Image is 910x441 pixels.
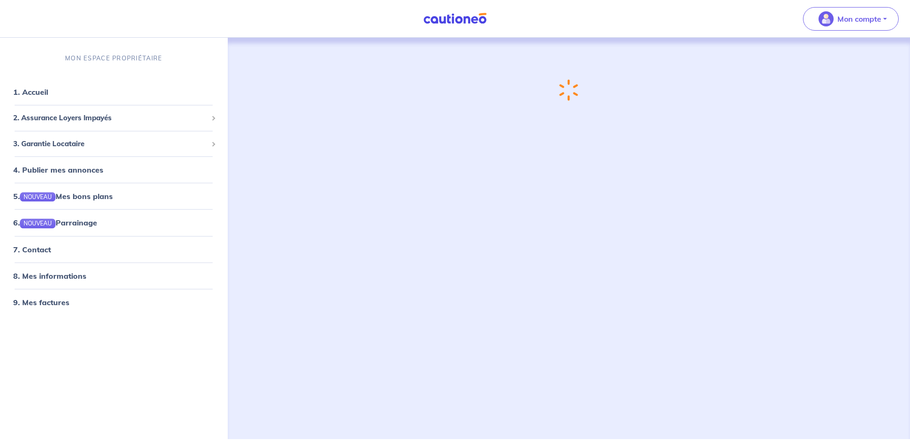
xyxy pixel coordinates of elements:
div: 4. Publier mes annonces [4,160,224,179]
div: 2. Assurance Loyers Impayés [4,109,224,127]
img: loading-spinner [557,77,581,103]
a: 7. Contact [13,244,51,254]
div: 8. Mes informations [4,266,224,285]
div: 1. Accueil [4,83,224,101]
span: 3. Garantie Locataire [13,138,207,149]
a: 8. Mes informations [13,271,86,280]
div: 5.NOUVEAUMes bons plans [4,187,224,206]
a: 1. Accueil [13,87,48,97]
a: 9. Mes factures [13,297,69,307]
a: 6.NOUVEAUParrainage [13,218,97,227]
img: Cautioneo [420,13,490,25]
div: 9. Mes factures [4,292,224,311]
a: 5.NOUVEAUMes bons plans [13,191,113,201]
div: 3. Garantie Locataire [4,134,224,153]
div: 7. Contact [4,240,224,258]
div: 6.NOUVEAUParrainage [4,213,224,232]
img: illu_account_valid_menu.svg [819,11,834,26]
p: Mon compte [837,13,881,25]
button: illu_account_valid_menu.svgMon compte [803,7,899,31]
a: 4. Publier mes annonces [13,165,103,175]
p: MON ESPACE PROPRIÉTAIRE [65,54,162,63]
span: 2. Assurance Loyers Impayés [13,113,207,124]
